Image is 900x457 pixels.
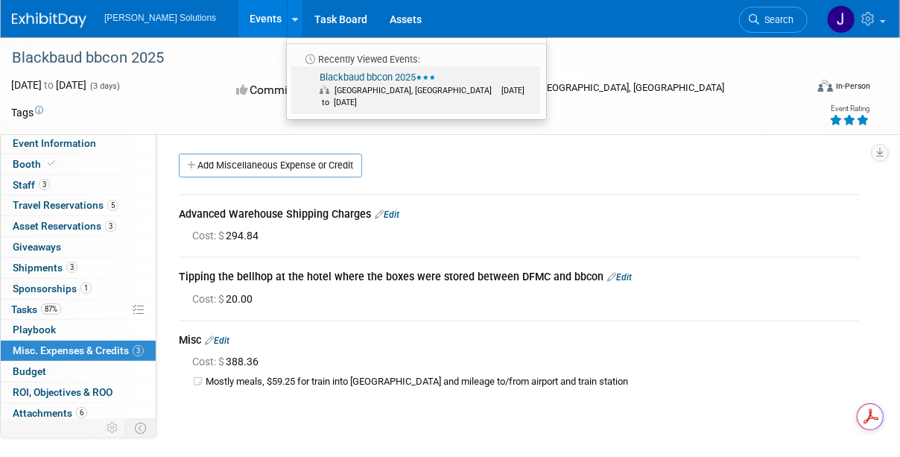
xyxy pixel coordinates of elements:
[538,82,724,93] span: [GEOGRAPHIC_DATA], [GEOGRAPHIC_DATA]
[11,105,43,120] td: Tags
[1,237,156,257] a: Giveaways
[7,45,796,72] div: Blackbaud bbcon 2025
[13,241,61,253] span: Giveaways
[1,300,156,320] a: Tasks87%
[206,376,859,388] td: Mostly meals, $59.25 for train into [GEOGRAPHIC_DATA] and mileage to/from airport and train station
[100,418,126,438] td: Personalize Event Tab Strip
[1,403,156,423] a: Attachments6
[13,158,58,170] span: Booth
[48,160,55,168] i: Booth reservation complete
[375,209,399,220] a: Edit
[1,362,156,382] a: Budget
[76,407,87,418] span: 6
[39,179,50,190] span: 3
[827,5,855,34] img: Jadie Gamble
[13,365,46,377] span: Budget
[1,154,156,174] a: Booth
[11,303,61,315] span: Tasks
[287,43,546,66] li: Recently Viewed Events:
[133,345,144,356] span: 3
[1,279,156,299] a: Sponsorships1
[13,179,50,191] span: Staff
[13,283,92,294] span: Sponsorships
[192,230,226,242] span: Cost: $
[13,137,96,149] span: Event Information
[1,320,156,340] a: Playbook
[835,81,870,92] div: In-Person
[13,324,56,335] span: Playbook
[1,133,156,154] a: Event Information
[1,382,156,403] a: ROI, Objectives & ROO
[759,14,793,25] span: Search
[232,78,503,104] div: Committed
[192,293,259,305] span: 20.00
[13,220,116,232] span: Asset Reservations
[13,199,118,211] span: Travel Reservations
[179,207,859,224] div: Advanced Warehouse Shipping Charges
[192,356,226,368] span: Cost: $
[739,7,808,33] a: Search
[607,272,632,283] a: Edit
[818,80,833,92] img: Format-Inperson.png
[41,303,61,315] span: 87%
[205,335,229,346] a: Edit
[179,154,362,177] a: Add Miscellaneous Expense or Credit
[13,344,144,356] span: Misc. Expenses & Credits
[320,86,525,107] span: [DATE] to [DATE]
[1,216,156,236] a: Asset Reservations3
[11,79,86,91] span: [DATE] [DATE]
[1,341,156,361] a: Misc. Expenses & Credits3
[291,66,540,114] a: Blackbaud bbcon 2025 [GEOGRAPHIC_DATA], [GEOGRAPHIC_DATA] [DATE] to [DATE]
[829,105,869,113] div: Event Rating
[179,332,859,350] div: Misc
[1,195,156,215] a: Travel Reservations5
[66,262,77,273] span: 3
[192,230,264,242] span: 294.84
[126,418,156,438] td: Toggle Event Tabs
[42,79,56,91] span: to
[192,356,264,368] span: 388.36
[1,175,156,195] a: Staff3
[1,258,156,278] a: Shipments3
[89,81,120,91] span: (3 days)
[746,78,870,100] div: Event Format
[192,293,226,305] span: Cost: $
[13,407,87,419] span: Attachments
[104,13,216,23] span: [PERSON_NAME] Solutions
[335,86,499,95] span: [GEOGRAPHIC_DATA], [GEOGRAPHIC_DATA]
[80,283,92,294] span: 1
[12,13,86,28] img: ExhibitDay
[107,200,118,211] span: 5
[13,386,112,398] span: ROI, Objectives & ROO
[105,221,116,232] span: 3
[13,262,77,274] span: Shipments
[179,269,859,287] div: Tipping the bellhop at the hotel where the boxes were stored between DFMC and bbcon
